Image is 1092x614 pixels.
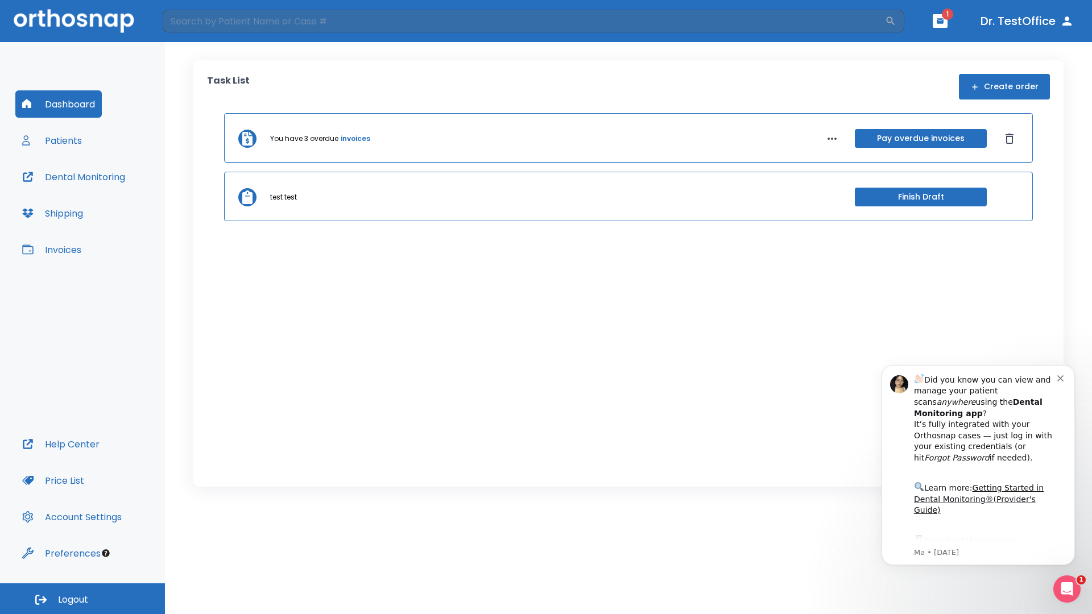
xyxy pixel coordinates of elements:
[855,129,987,148] button: Pay overdue invoices
[1000,130,1019,148] button: Dismiss
[15,540,107,567] button: Preferences
[15,430,106,458] button: Help Center
[14,9,134,32] img: Orthosnap
[15,503,129,530] button: Account Settings
[976,11,1078,31] button: Dr. TestOffice
[942,9,953,20] span: 1
[855,188,987,206] button: Finish Draft
[15,127,89,154] button: Patients
[959,74,1050,99] button: Create order
[15,200,90,227] button: Shipping
[15,467,91,494] button: Price List
[341,134,370,144] a: invoices
[15,236,88,263] button: Invoices
[163,10,885,32] input: Search by Patient Name or Case #
[207,74,250,99] p: Task List
[101,548,111,558] div: Tooltip anchor
[1053,575,1081,603] iframe: Intercom live chat
[15,163,132,190] button: Dental Monitoring
[270,134,338,144] p: You have 3 overdue
[58,594,88,606] span: Logout
[270,192,297,202] p: test test
[15,90,102,118] button: Dashboard
[864,351,1092,608] iframe: Intercom notifications message
[1077,575,1086,584] span: 1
